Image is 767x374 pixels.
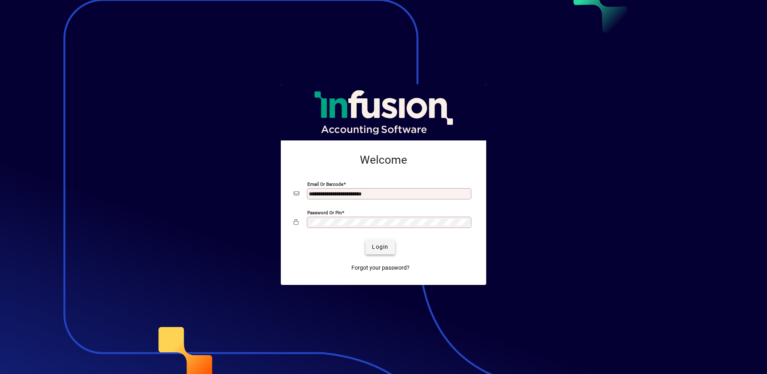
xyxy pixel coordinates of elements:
[307,209,342,215] mat-label: Password or Pin
[372,243,388,251] span: Login
[348,261,413,275] a: Forgot your password?
[351,264,410,272] span: Forgot your password?
[307,181,343,187] mat-label: Email or Barcode
[294,153,473,167] h2: Welcome
[365,240,395,254] button: Login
